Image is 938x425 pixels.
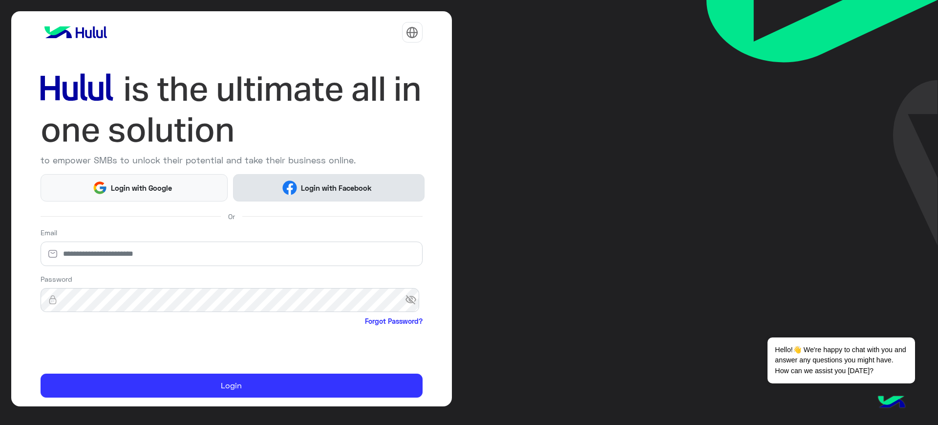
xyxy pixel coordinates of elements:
img: email [41,249,65,259]
span: By registering, you accept our [128,405,231,414]
span: Or [228,211,235,222]
img: Google [92,180,107,195]
label: Password [41,274,72,284]
img: hulul-logo.png [874,386,909,420]
p: to empower SMBs to unlock their potential and take their business online. [41,154,423,167]
span: Login with Facebook [297,182,375,194]
span: and [275,405,288,414]
img: lock [41,295,65,305]
a: Forgot Password? [365,316,423,326]
span: visibility_off [405,291,423,309]
label: Email [41,227,57,238]
button: Login [41,374,423,398]
button: Login with Facebook [233,174,424,201]
span: Login with Google [107,182,176,194]
a: Privacy Policy [288,405,335,414]
span: Hello!👋 We're happy to chat with you and answer any questions you might have. How can we assist y... [767,337,915,383]
iframe: reCAPTCHA [41,328,189,366]
img: tab [406,26,418,39]
button: Login with Google [41,174,228,201]
img: Facebook [282,180,297,195]
a: Terms of use [231,405,275,414]
img: hululLoginTitle_EN.svg [41,68,423,150]
img: logo [41,22,111,42]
